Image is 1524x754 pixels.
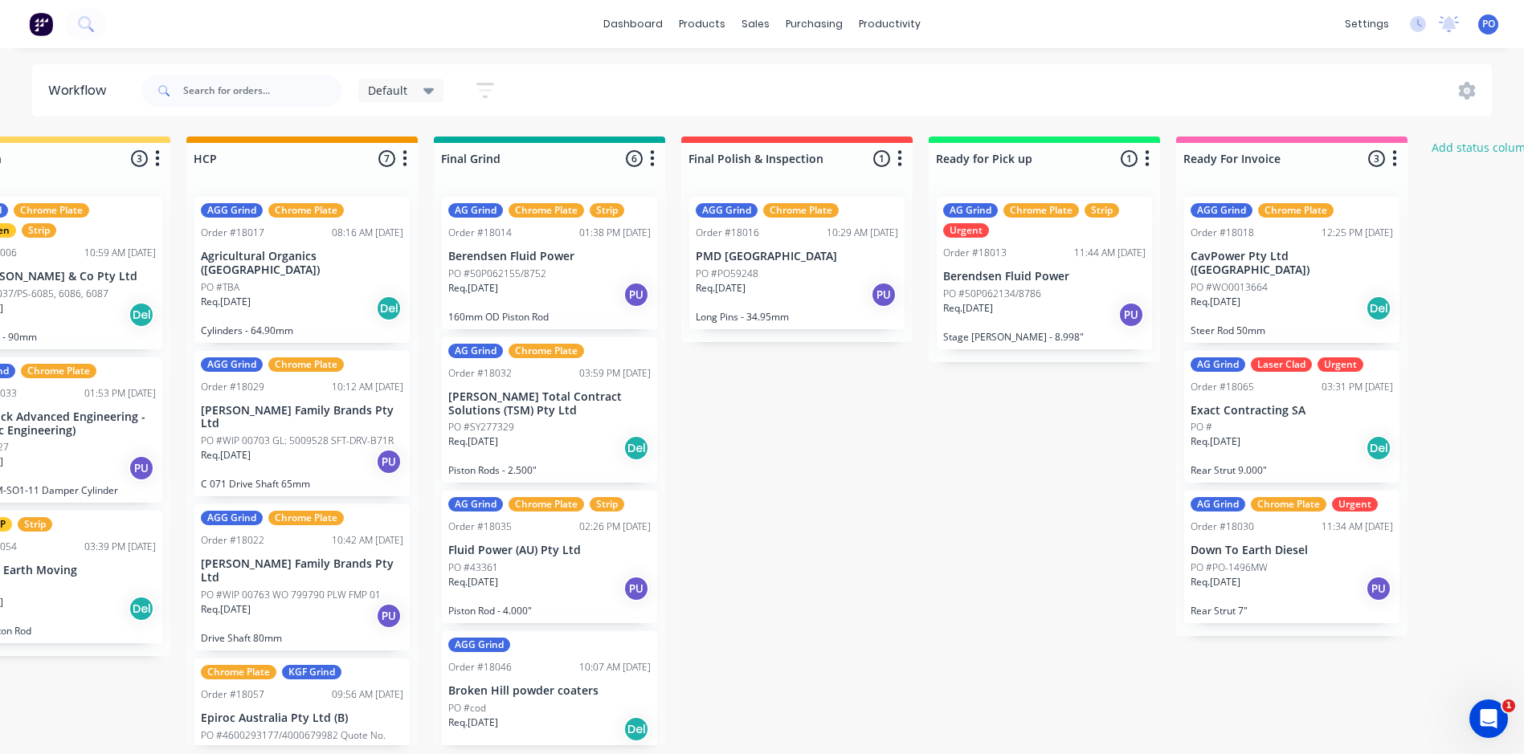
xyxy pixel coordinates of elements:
[448,684,651,698] p: Broken Hill powder coaters
[332,226,403,240] div: 08:16 AM [DATE]
[1502,699,1515,712] span: 1
[509,344,584,358] div: Chrome Plate
[201,557,403,585] p: [PERSON_NAME] Family Brands Pty Ltd
[1469,699,1508,738] iframe: Intercom live chat
[595,12,671,36] a: dashboard
[943,331,1146,343] p: Stage [PERSON_NAME] - 8.998"
[1184,351,1399,483] div: AG GrindLaser CladUrgentOrder #1806503:31 PM [DATE]Exact Contracting SAPO #Req.[DATE]DelRear Stru...
[623,576,649,601] div: PU
[448,420,514,434] p: PO #SY277329
[448,520,512,534] div: Order #18035
[1191,404,1393,418] p: Exact Contracting SA
[579,520,651,534] div: 02:26 PM [DATE]
[29,12,53,36] img: Factory
[332,687,403,702] div: 09:56 AM [DATE]
[851,12,929,36] div: productivity
[1003,203,1079,218] div: Chrome Plate
[201,533,264,548] div: Order #18022
[201,203,263,218] div: AGG Grind
[201,380,264,394] div: Order #18029
[201,295,251,309] p: Req. [DATE]
[201,632,403,644] p: Drive Shaft 80mm
[201,448,251,463] p: Req. [DATE]
[696,267,758,281] p: PO #PO59248
[183,75,342,107] input: Search for orders...
[129,302,154,328] div: Del
[201,324,403,336] p: Cylinders - 64.90mm
[1118,302,1144,328] div: PU
[1251,497,1326,511] div: Chrome Plate
[18,517,52,532] div: Strip
[201,687,264,702] div: Order #18057
[448,344,503,358] div: AG Grind
[448,660,512,675] div: Order #18046
[1191,464,1393,476] p: Rear Strut 9.000"
[943,223,989,238] div: Urgent
[194,197,410,343] div: AGG GrindChrome PlateOrder #1801708:16 AM [DATE]Agricultural Organics ([GEOGRAPHIC_DATA])PO #TBAR...
[129,596,154,622] div: Del
[201,711,403,725] p: Epiroc Australia Pty Ltd (B)
[442,197,657,329] div: AG GrindChrome PlateStripOrder #1801401:38 PM [DATE]Berendsen Fluid PowerPO #50P062155/8752Req.[D...
[1085,203,1119,218] div: Strip
[579,226,651,240] div: 01:38 PM [DATE]
[268,203,344,218] div: Chrome Plate
[14,203,89,218] div: Chrome Plate
[1191,575,1240,589] p: Req. [DATE]
[778,12,851,36] div: purchasing
[689,197,905,329] div: AGG GrindChrome PlateOrder #1801610:29 AM [DATE]PMD [GEOGRAPHIC_DATA]PO #PO59248Req.[DATE]PULong ...
[509,203,584,218] div: Chrome Plate
[1251,357,1312,372] div: Laser Clad
[590,497,624,511] div: Strip
[194,504,410,650] div: AGG GrindChrome PlateOrder #1802210:42 AM [DATE][PERSON_NAME] Family Brands Pty LtdPO #WIP 00763 ...
[201,357,263,372] div: AGG Grind
[1191,497,1245,511] div: AG Grind
[623,282,649,308] div: PU
[201,280,239,295] p: PO #TBA
[448,434,498,449] p: Req. [DATE]
[448,544,651,557] p: Fluid Power (AU) Pty Ltd
[937,197,1152,349] div: AG GrindChrome PlateStripUrgentOrder #1801311:44 AM [DATE]Berendsen Fluid PowerPO #50P062134/8786...
[1191,434,1240,449] p: Req. [DATE]
[268,357,344,372] div: Chrome Plate
[1191,295,1240,309] p: Req. [DATE]
[827,226,898,240] div: 10:29 AM [DATE]
[368,82,407,99] span: Default
[871,282,897,308] div: PU
[943,270,1146,283] p: Berendsen Fluid Power
[763,203,839,218] div: Chrome Plate
[201,511,263,525] div: AGG Grind
[943,203,998,218] div: AG Grind
[1184,491,1399,623] div: AG GrindChrome PlateUrgentOrder #1803011:34 AM [DATE]Down To Earth DieselPO #PO-1496MWReq.[DATE]P...
[1322,520,1393,534] div: 11:34 AM [DATE]
[1337,12,1397,36] div: settings
[579,660,651,675] div: 10:07 AM [DATE]
[201,434,394,448] p: PO #WIP 00703 GL: 5009528 SFT-DRV-B71R
[1258,203,1334,218] div: Chrome Plate
[448,311,651,323] p: 160mm OD Piston Rod
[579,366,651,381] div: 03:59 PM [DATE]
[448,250,651,263] p: Berendsen Fluid Power
[332,380,403,394] div: 10:12 AM [DATE]
[1191,226,1254,240] div: Order #18018
[201,404,403,431] p: [PERSON_NAME] Family Brands Pty Ltd
[1191,544,1393,557] p: Down To Earth Diesel
[1191,380,1254,394] div: Order #18065
[671,12,733,36] div: products
[448,267,546,281] p: PO #50P062155/8752
[376,449,402,475] div: PU
[84,246,156,260] div: 10:59 AM [DATE]
[448,575,498,589] p: Req. [DATE]
[696,226,759,240] div: Order #18016
[268,511,344,525] div: Chrome Plate
[1482,17,1495,31] span: PO
[696,311,898,323] p: Long Pins - 34.95mm
[1074,246,1146,260] div: 11:44 AM [DATE]
[1191,560,1268,575] p: PO #PO-1496MW
[943,287,1041,301] p: PO #50P062134/8786
[448,638,510,652] div: AGG Grind
[733,12,778,36] div: sales
[448,497,503,511] div: AG Grind
[448,701,486,715] p: PO #cod
[201,226,264,240] div: Order #18017
[448,464,651,476] p: Piston Rods - 2.500"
